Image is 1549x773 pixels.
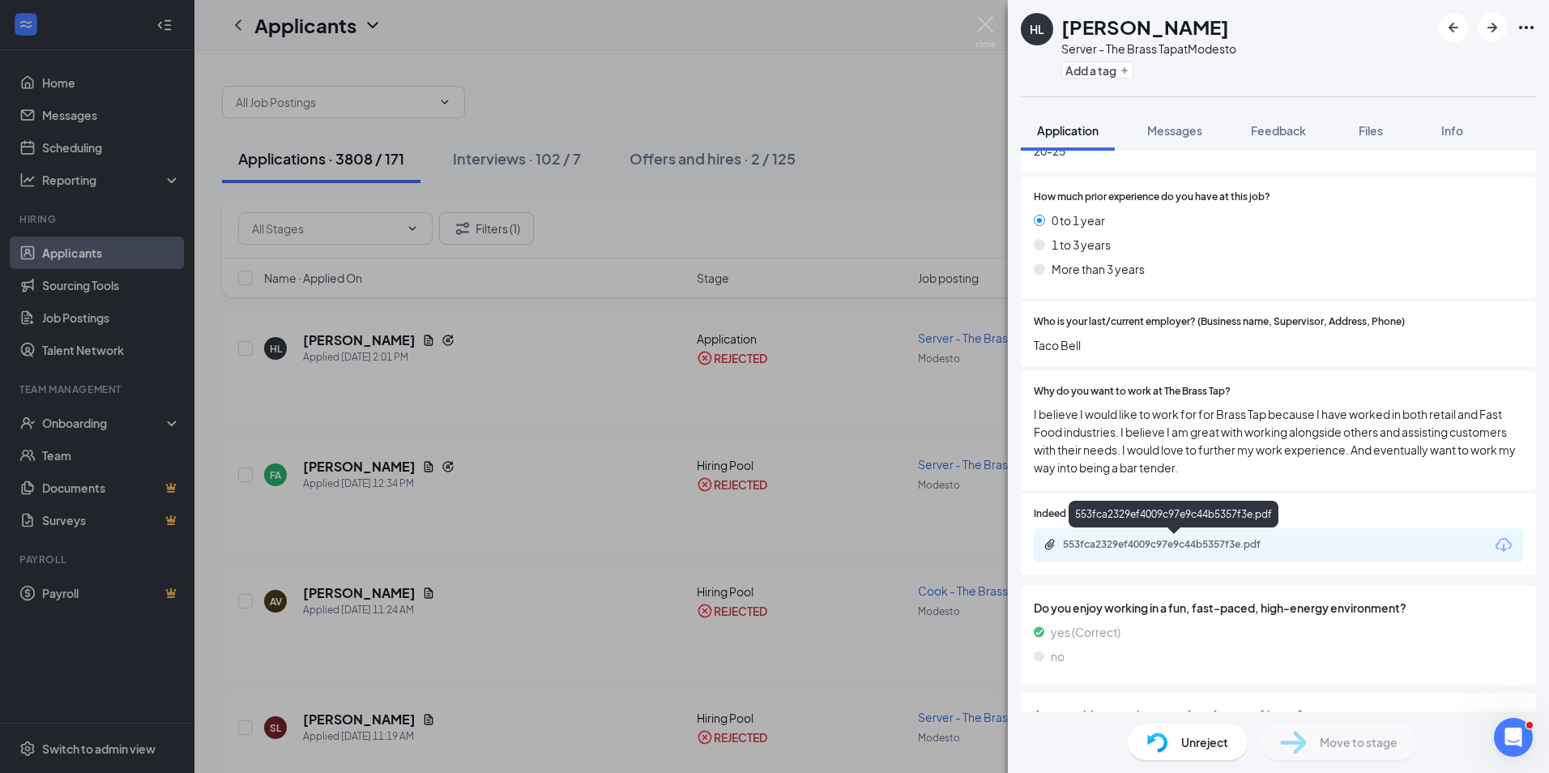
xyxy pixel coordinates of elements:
[1052,260,1145,278] span: More than 3 years
[1320,733,1398,751] span: Move to stage
[1359,123,1383,138] span: Files
[1439,13,1468,42] button: ArrowLeftNew
[1069,501,1278,527] div: 553fca2329ef4009c97e9c44b5357f3e.pdf
[1034,336,1523,354] span: Taco Bell
[1181,733,1228,751] span: Unreject
[1061,62,1133,79] button: PlusAdd a tag
[1052,236,1111,254] span: 1 to 3 years
[1034,384,1231,399] span: Why do you want to work at The Brass Tap?
[1034,599,1523,617] span: Do you enjoy working in a fun, fast-paced, high-energy environment?
[1037,123,1099,138] span: Application
[1043,538,1056,551] svg: Paperclip
[1483,18,1502,37] svg: ArrowRight
[1441,123,1463,138] span: Info
[1517,18,1536,37] svg: Ellipses
[1052,211,1105,229] span: 0 to 1 year
[1494,718,1533,757] iframe: Intercom live chat
[1061,13,1229,41] h1: [PERSON_NAME]
[1061,41,1236,57] div: Server - The Brass Tap at Modesto
[1034,706,1523,724] span: Are you able to work on your feet for up to 8 hours?
[1030,21,1044,37] div: HL
[1034,314,1405,330] span: Who is your last/current employer? (Business name, Supervisor, Address, Phone)
[1494,536,1513,555] svg: Download
[1034,190,1270,205] span: How much prior experience do you have at this job?
[1034,405,1523,476] span: I believe I would like to work for for Brass Tap because I have worked in both retail and Fast Fo...
[1034,506,1105,522] span: Indeed Resume
[1051,647,1065,665] span: no
[1251,123,1306,138] span: Feedback
[1034,142,1523,160] span: 20-25
[1444,18,1463,37] svg: ArrowLeftNew
[1051,623,1120,641] span: yes (Correct)
[1120,66,1129,75] svg: Plus
[1147,123,1202,138] span: Messages
[1043,538,1306,553] a: Paperclip553fca2329ef4009c97e9c44b5357f3e.pdf
[1063,538,1290,551] div: 553fca2329ef4009c97e9c44b5357f3e.pdf
[1478,13,1507,42] button: ArrowRight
